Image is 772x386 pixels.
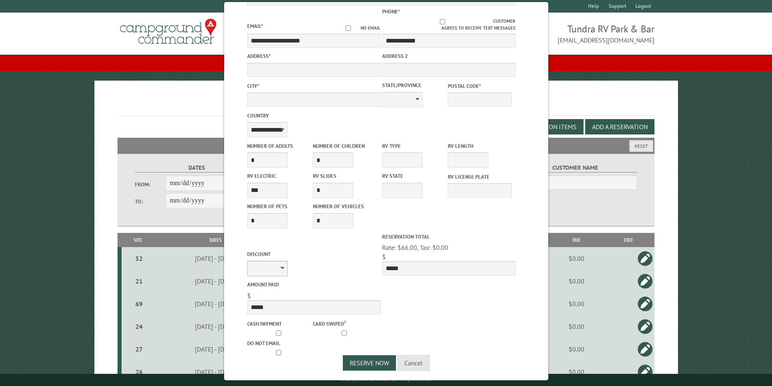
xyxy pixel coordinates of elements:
label: Discount [247,250,381,258]
label: Customer Name [513,163,637,173]
th: Dates [154,233,277,247]
div: [DATE] - [DATE] [156,254,276,262]
label: Phone [382,8,400,15]
label: State/Province [382,81,446,89]
button: Add a Reservation [585,119,654,134]
input: Customer agrees to receive text messages [391,19,493,24]
label: RV State [382,172,446,180]
label: Dates [135,163,259,173]
label: Email [247,23,263,30]
label: RV Length [448,142,512,150]
small: © Campground Commander LLC. All rights reserved. [340,377,432,382]
label: RV Electric [247,172,311,180]
label: City [247,82,381,90]
a: ? [344,319,346,325]
h1: Reservations [118,94,655,116]
th: Edit [602,233,654,247]
td: $0.00 [551,315,602,338]
td: $0.00 [551,292,602,315]
label: Customer agrees to receive text messages [382,18,515,32]
span: $ [382,253,386,261]
label: Amount paid [247,281,381,288]
div: 21 [125,277,153,285]
label: RV License Plate [448,173,512,181]
label: Postal Code [448,82,512,90]
label: Number of Children [313,142,377,150]
td: $0.00 [551,270,602,292]
h2: Filters [118,138,655,153]
label: RV Type [382,142,446,150]
div: [DATE] - [DATE] [156,368,276,376]
label: No email [336,25,381,32]
label: Number of Pets [247,203,311,210]
th: Site [122,233,154,247]
label: Country [247,112,381,119]
label: Card swiped [313,319,377,328]
button: Cancel [398,355,430,371]
td: $0.00 [551,247,602,270]
div: [DATE] - [DATE] [156,345,276,353]
label: Address 2 [382,52,515,60]
label: Number of Adults [247,142,311,150]
button: Edit Add-on Items [514,119,584,134]
label: To: [135,198,166,205]
div: [DATE] - [DATE] [156,322,276,331]
label: Reservation Total [382,233,515,241]
label: RV Slides [313,172,377,180]
label: Number of Vehicles [313,203,377,210]
div: [DATE] - [DATE] [156,300,276,308]
input: No email [336,26,361,31]
div: 52 [125,254,153,262]
button: Reserve Now [343,355,396,371]
div: [DATE] - [DATE] [156,277,276,285]
div: 26 [125,368,153,376]
div: 27 [125,345,153,353]
td: $0.00 [551,338,602,360]
th: Due [551,233,602,247]
span: $ [247,292,251,300]
span: Rate: $66.00, Tax: $0.00 [382,243,448,252]
label: Cash payment [247,320,311,328]
button: Reset [629,140,653,152]
div: 24 [125,322,153,331]
label: From: [135,181,166,188]
label: Do not email [247,339,311,347]
div: 69 [125,300,153,308]
td: $0.00 [551,360,602,384]
img: Campground Commander [118,16,219,47]
label: Address [247,52,381,60]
